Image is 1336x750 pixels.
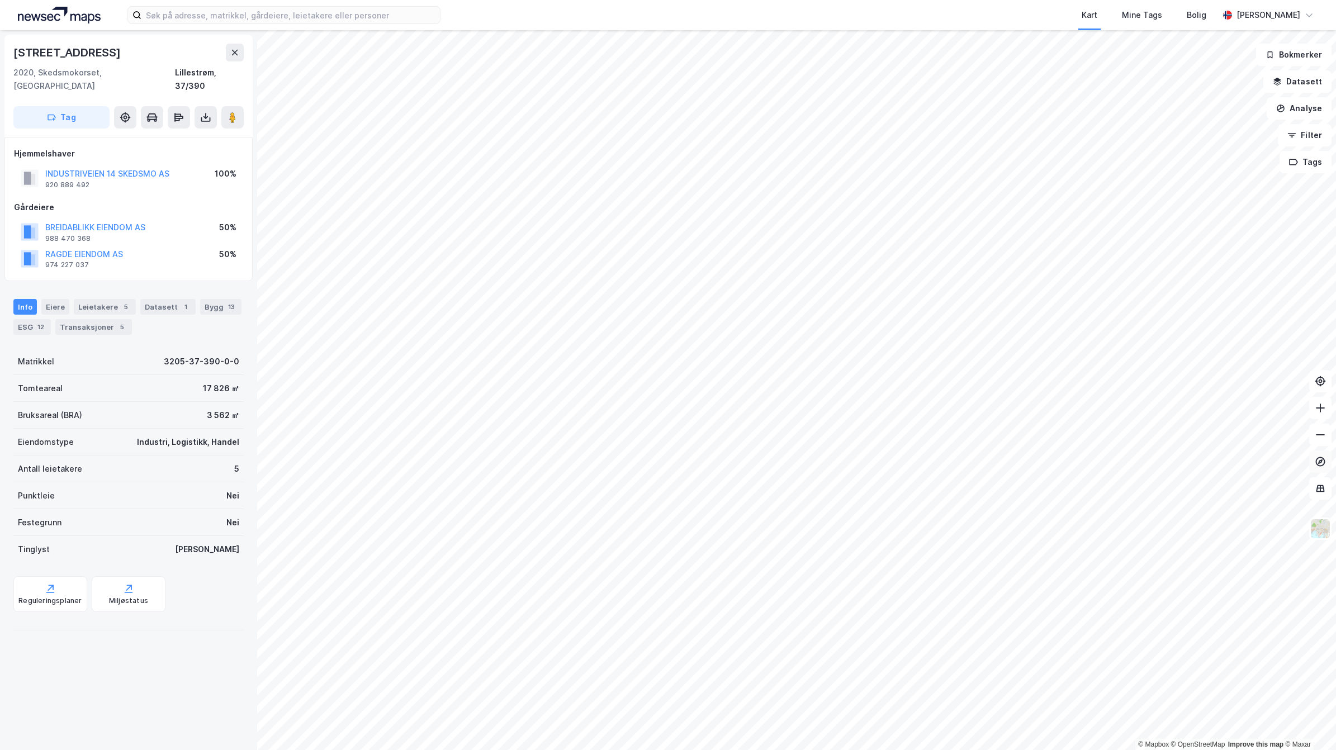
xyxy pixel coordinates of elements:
[180,301,191,312] div: 1
[175,66,244,93] div: Lillestrøm, 37/390
[226,516,239,529] div: Nei
[18,489,55,502] div: Punktleie
[1280,696,1336,750] iframe: Chat Widget
[1280,696,1336,750] div: Kontrollprogram for chat
[140,299,196,315] div: Datasett
[14,201,243,214] div: Gårdeiere
[13,106,110,129] button: Tag
[1267,97,1332,120] button: Analyse
[13,44,123,61] div: [STREET_ADDRESS]
[1122,8,1162,22] div: Mine Tags
[203,382,239,395] div: 17 826 ㎡
[200,299,241,315] div: Bygg
[1280,151,1332,173] button: Tags
[226,489,239,502] div: Nei
[1228,740,1283,748] a: Improve this map
[226,301,237,312] div: 13
[1256,44,1332,66] button: Bokmerker
[1310,518,1331,539] img: Z
[13,319,51,335] div: ESG
[1263,70,1332,93] button: Datasett
[219,248,236,261] div: 50%
[18,462,82,476] div: Antall leietakere
[55,319,132,335] div: Transaksjoner
[18,543,50,556] div: Tinglyst
[45,260,89,269] div: 974 227 037
[1278,124,1332,146] button: Filter
[141,7,440,23] input: Søk på adresse, matrikkel, gårdeiere, leietakere eller personer
[234,462,239,476] div: 5
[18,382,63,395] div: Tomteareal
[41,299,69,315] div: Eiere
[45,234,91,243] div: 988 470 368
[18,516,61,529] div: Festegrunn
[120,301,131,312] div: 5
[18,355,54,368] div: Matrikkel
[207,409,239,422] div: 3 562 ㎡
[18,7,101,23] img: logo.a4113a55bc3d86da70a041830d287a7e.svg
[116,321,127,333] div: 5
[1138,740,1169,748] a: Mapbox
[164,355,239,368] div: 3205-37-390-0-0
[1171,740,1225,748] a: OpenStreetMap
[14,147,243,160] div: Hjemmelshaver
[18,409,82,422] div: Bruksareal (BRA)
[175,543,239,556] div: [PERSON_NAME]
[45,181,89,189] div: 920 889 492
[109,596,148,605] div: Miljøstatus
[18,435,74,449] div: Eiendomstype
[74,299,136,315] div: Leietakere
[13,299,37,315] div: Info
[18,596,82,605] div: Reguleringsplaner
[215,167,236,181] div: 100%
[1082,8,1097,22] div: Kart
[1236,8,1300,22] div: [PERSON_NAME]
[13,66,175,93] div: 2020, Skedsmokorset, [GEOGRAPHIC_DATA]
[1187,8,1206,22] div: Bolig
[219,221,236,234] div: 50%
[137,435,239,449] div: Industri, Logistikk, Handel
[35,321,46,333] div: 12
